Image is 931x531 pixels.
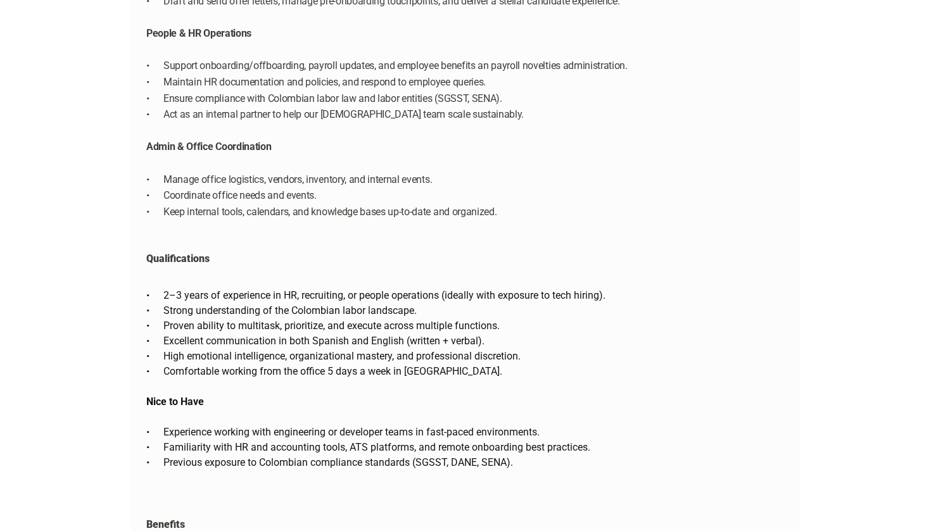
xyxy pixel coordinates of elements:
[163,364,785,379] p: Comfortable working from the office 5 days a week in [GEOGRAPHIC_DATA].
[163,425,785,440] p: Experience working with engineering or developer teams in fast-paced environments.
[163,318,785,334] p: Proven ability to multitask, prioritize, and execute across multiple functions.
[163,455,785,470] p: Previous exposure to Colombian compliance standards (SGSST, DANE, SENA).
[163,440,785,455] p: Familiarity with HR and accounting tools, ATS platforms, and remote onboarding best practices.
[163,58,785,74] p: Support onboarding/offboarding, payroll updates, and employee benefits an payroll novelties admin...
[163,91,785,107] p: Ensure compliance with Colombian labor law and labor entities (SGSST, SENA).
[163,187,785,204] p: Coordinate office needs and events.
[163,204,785,220] p: Keep internal tools, calendars, and knowledge bases up-to-date and organized.
[146,253,210,265] strong: Qualifications
[163,303,785,318] p: Strong understanding of the Colombian labor landscape.
[146,27,251,39] strong: People & HR Operations
[163,334,785,349] p: Excellent communication in both Spanish and English (written + verbal).
[146,518,185,530] strong: Benefits
[146,141,271,153] strong: Admin & Office Coordination
[163,106,785,123] p: Act as an internal partner to help our [DEMOGRAPHIC_DATA] team scale sustainably.
[163,74,785,91] p: Maintain HR documentation and policies, and respond to employee queries.
[146,396,204,408] strong: Nice to Have
[163,349,785,364] p: High emotional intelligence, organizational mastery, and professional discretion.
[163,288,785,303] p: 2–3 years of experience in HR, recruiting, or people operations (ideally with exposure to tech hi...
[163,172,785,188] p: Manage office logistics, vendors, inventory, and internal events.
